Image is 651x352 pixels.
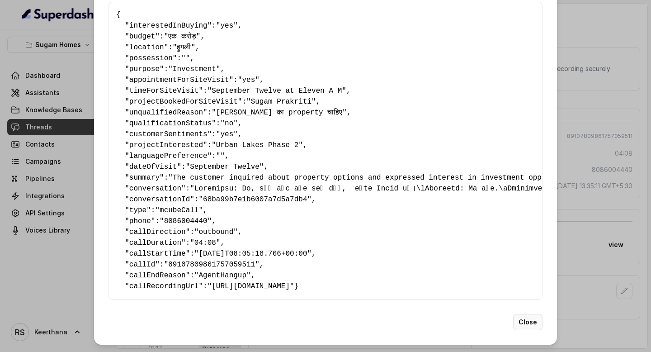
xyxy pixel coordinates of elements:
[216,22,238,30] span: "yes"
[129,228,186,236] span: callDirection
[129,76,229,84] span: appointmentForSiteVisit
[129,206,146,214] span: type
[129,152,208,160] span: languagePreference
[173,43,195,52] span: "हुगली"
[164,33,201,41] span: "एक करोड़"
[129,109,203,117] span: unqualifiedReason
[129,185,181,193] span: conversation
[129,195,190,204] span: conversationId
[129,282,199,290] span: callRecordingUrl
[208,87,346,95] span: "September Twelve at Eleven A M"
[238,76,259,84] span: "yes"
[129,261,156,269] span: callId
[129,65,160,73] span: purpose
[513,314,542,330] button: Close
[220,119,237,128] span: "no"
[129,43,164,52] span: location
[246,98,316,106] span: "Sugam Prakriti"
[194,228,238,236] span: "outbound"
[129,54,173,62] span: possession
[216,130,238,138] span: "yes"
[129,250,186,258] span: callStartTime
[129,163,177,171] span: dateOfVisit
[212,109,347,117] span: "[PERSON_NAME] का property चाहिए"
[129,33,156,41] span: budget
[190,239,220,247] span: "04:08"
[129,174,160,182] span: summary
[129,141,203,149] span: projectInterested
[198,195,311,204] span: "68ba99b7e1b6007a7d5a7db4"
[129,87,199,95] span: timeForSiteVisit
[129,98,238,106] span: projectBookedForSiteVisit
[194,271,251,280] span: "AgentHangup"
[129,271,186,280] span: callEndReason
[212,141,303,149] span: "Urban Lakes Phase 2"
[186,163,264,171] span: "September Twelve"
[129,22,208,30] span: interestedInBuying
[129,239,181,247] span: callDuration
[129,130,208,138] span: customerSentiments
[208,282,294,290] span: "[URL][DOMAIN_NAME]"
[164,261,259,269] span: "89107809861757059511"
[160,217,212,225] span: "8086004440"
[194,250,311,258] span: "[DATE]T08:05:18.766+00:00"
[129,217,151,225] span: phone
[129,119,212,128] span: qualificationStatus
[216,152,225,160] span: ""
[168,65,220,73] span: "Investment"
[155,206,203,214] span: "mcubeCall"
[116,10,535,292] pre: { " ": , " ": , " ": , " ": , " ": , " ": , " ": , " ": , " ": , " ": , " ": , " ": , " ": , " ":...
[181,54,190,62] span: ""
